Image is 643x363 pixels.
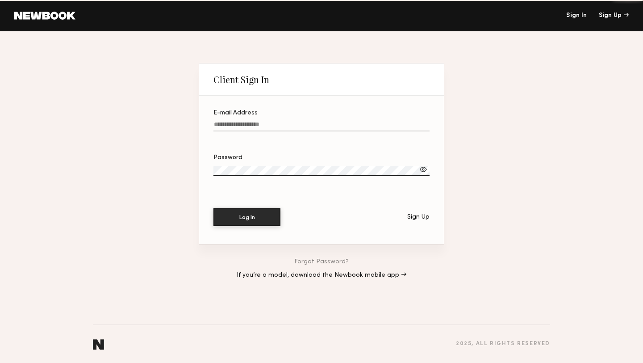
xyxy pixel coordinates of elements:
a: Sign In [566,13,587,19]
input: Password [213,166,430,176]
div: Sign Up [407,214,430,220]
button: Log In [213,208,280,226]
input: E-mail Address [213,121,430,131]
div: Password [213,155,430,161]
div: E-mail Address [213,110,430,116]
div: Sign Up [599,13,629,19]
a: Forgot Password? [294,259,349,265]
div: 2025 , all rights reserved [456,341,550,347]
div: Client Sign In [213,74,269,85]
a: If you’re a model, download the Newbook mobile app → [237,272,406,279]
